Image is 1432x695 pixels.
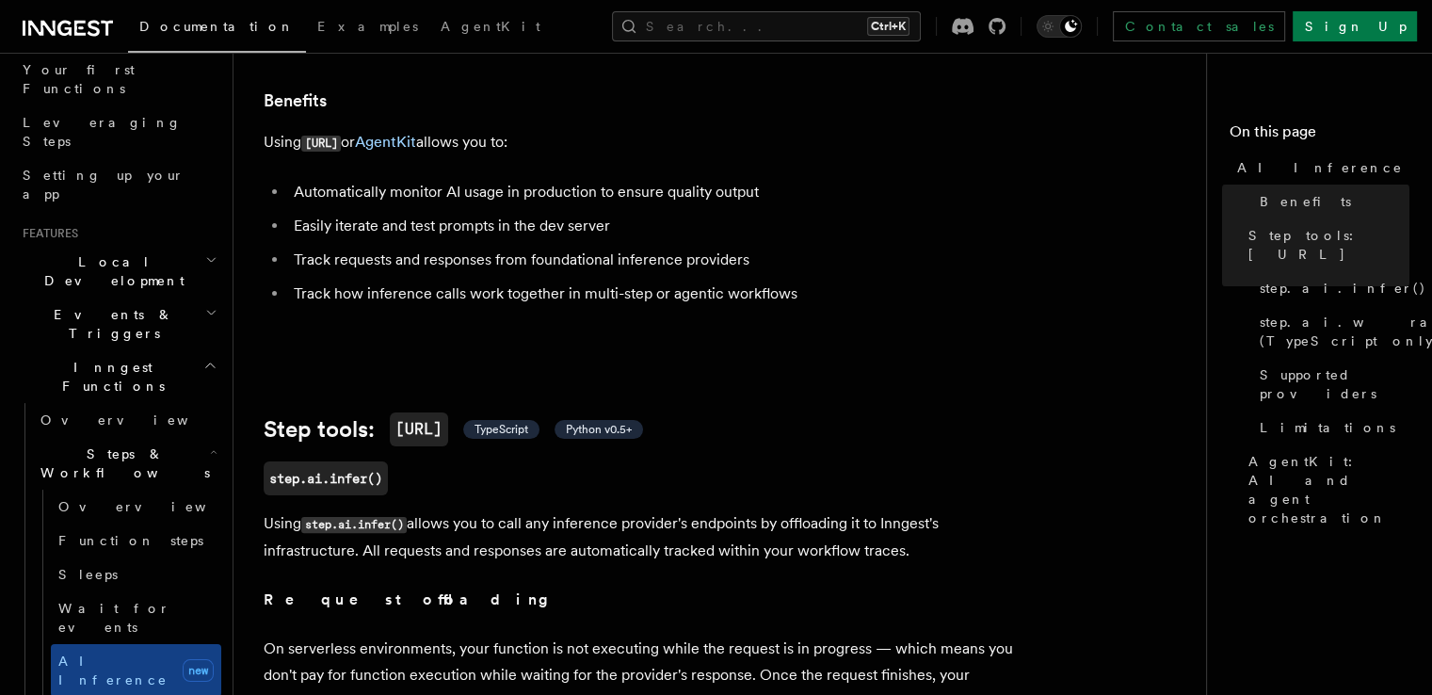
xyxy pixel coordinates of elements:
span: AgentKit [441,19,540,34]
button: Inngest Functions [15,350,221,403]
span: Python v0.5+ [566,422,632,437]
span: Step tools: [URL] [1248,226,1409,264]
code: [URL] [390,412,448,446]
a: Contact sales [1113,11,1285,41]
button: Local Development [15,245,221,298]
span: Your first Functions [23,62,135,96]
a: Leveraging Steps [15,105,221,158]
a: Limitations [1252,411,1409,444]
a: Setting up your app [15,158,221,211]
a: AI Inference [1230,151,1409,185]
span: step.ai.infer() [1260,279,1426,298]
span: Overview [58,499,252,514]
a: Function steps [51,524,221,558]
span: TypeScript [475,422,528,437]
a: Benefits [264,88,327,114]
code: step.ai.infer() [301,517,407,533]
a: AgentKit [429,6,552,51]
a: Your first Functions [15,53,221,105]
a: Examples [306,6,429,51]
a: Step tools: [URL] [1241,218,1409,271]
span: Wait for events [58,601,170,635]
button: Steps & Workflows [33,437,221,490]
a: AgentKit: AI and agent orchestration [1241,444,1409,535]
span: Documentation [139,19,295,34]
a: Step tools:[URL] TypeScript Python v0.5+ [264,412,643,446]
a: Sign Up [1293,11,1417,41]
kbd: Ctrl+K [867,17,909,36]
span: AI Inference [58,654,168,687]
span: Steps & Workflows [33,444,210,482]
code: [URL] [301,136,341,152]
button: Search...Ctrl+K [612,11,921,41]
span: Setting up your app [23,168,185,202]
a: Supported providers [1252,358,1409,411]
span: Limitations [1260,418,1395,437]
span: Sleeps [58,567,118,582]
span: Inngest Functions [15,358,203,396]
a: Documentation [128,6,306,53]
span: Supported providers [1260,365,1409,403]
span: Leveraging Steps [23,115,182,149]
a: step.ai.infer() [1252,271,1409,305]
span: Local Development [15,252,205,290]
a: Overview [33,403,221,437]
li: Track requests and responses from foundational inference providers [288,247,1017,273]
a: step.ai.infer() [264,461,388,495]
a: Wait for events [51,591,221,644]
span: AI Inference [1237,158,1403,177]
strong: Request offloading [264,590,562,608]
span: Examples [317,19,418,34]
span: Function steps [58,533,203,548]
p: Using allows you to call any inference provider's endpoints by offloading it to Inngest's infrast... [264,510,1017,564]
span: new [183,659,214,682]
a: Benefits [1252,185,1409,218]
p: Using or allows you to: [264,129,1017,156]
a: AgentKit [355,133,416,151]
span: Events & Triggers [15,305,205,343]
a: Sleeps [51,558,221,591]
span: Benefits [1260,192,1351,211]
h4: On this page [1230,121,1409,151]
span: Features [15,226,78,241]
li: Easily iterate and test prompts in the dev server [288,213,1017,239]
button: Toggle dark mode [1037,15,1082,38]
span: Overview [40,412,234,428]
li: Automatically monitor AI usage in production to ensure quality output [288,179,1017,205]
a: step.ai.wrap() (TypeScript only) [1252,305,1409,358]
span: AgentKit: AI and agent orchestration [1248,452,1409,527]
li: Track how inference calls work together in multi-step or agentic workflows [288,281,1017,307]
a: Overview [51,490,221,524]
button: Events & Triggers [15,298,221,350]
